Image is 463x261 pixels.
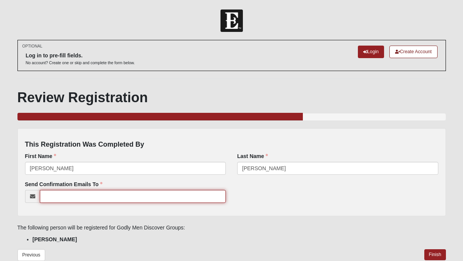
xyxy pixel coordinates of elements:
label: First Name [25,152,56,160]
label: Send Confirmation Emails To [25,180,102,188]
p: No account? Create one or skip and complete the form below. [26,60,135,66]
label: Last Name [237,152,268,160]
a: Create Account [389,46,438,58]
h6: Log in to pre-fill fields. [26,52,135,59]
a: Finish [424,249,446,260]
a: Login [358,46,384,58]
img: Church of Eleven22 Logo [220,9,243,32]
strong: [PERSON_NAME] [33,236,77,242]
a: Previous [17,249,46,261]
h4: This Registration Was Completed By [25,141,438,149]
p: The following person will be registered for Godly Men Discover Groups: [17,224,446,232]
h1: Review Registration [17,89,446,106]
small: OPTIONAL [22,43,43,49]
